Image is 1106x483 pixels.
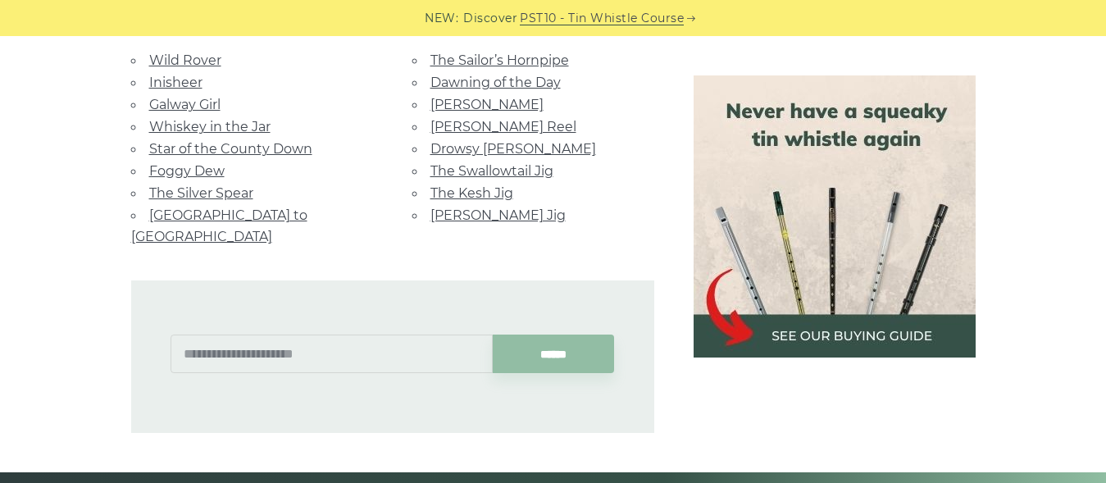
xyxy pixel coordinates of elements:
a: Foggy Dew [149,163,225,179]
a: [GEOGRAPHIC_DATA] to [GEOGRAPHIC_DATA] [131,207,307,244]
a: Star of the County Down [149,141,312,157]
a: [PERSON_NAME] Reel [430,119,576,134]
a: Whiskey in the Jar [149,119,271,134]
a: Dawning of the Day [430,75,561,90]
a: [PERSON_NAME] [430,97,544,112]
a: Wild Rover [149,52,221,68]
a: The Swallowtail Jig [430,163,553,179]
a: Drowsy [PERSON_NAME] [430,141,596,157]
a: [PERSON_NAME] Jig [430,207,566,223]
a: The Sailor’s Hornpipe [430,52,569,68]
a: PST10 - Tin Whistle Course [520,9,684,28]
a: The Kesh Jig [430,185,513,201]
a: Galway Girl [149,97,221,112]
a: Inisheer [149,75,203,90]
span: NEW: [425,9,458,28]
a: The Silver Spear [149,185,253,201]
span: Discover [463,9,517,28]
img: tin whistle buying guide [694,75,976,358]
